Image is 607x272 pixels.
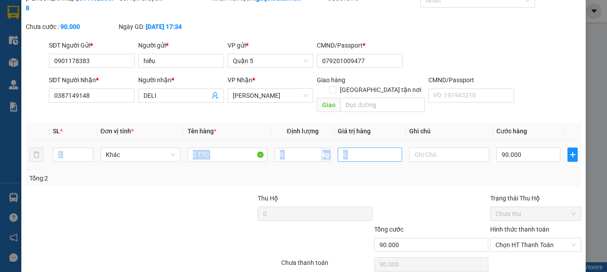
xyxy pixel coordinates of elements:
[29,148,44,162] button: delete
[322,148,331,162] span: kg
[567,148,578,162] button: plus
[490,226,549,233] label: Hình thức thanh toán
[233,54,308,68] span: Quận 5
[374,226,403,233] span: Tổng cước
[228,40,313,50] div: VP gửi
[338,128,371,135] span: Giá trị hàng
[495,207,576,220] span: Chưa thu
[188,128,216,135] span: Tên hàng
[146,23,182,30] b: [DATE] 17:34
[233,89,308,102] span: Lê Hồng Phong
[336,85,425,95] span: [GEOGRAPHIC_DATA] tận nơi
[26,22,117,32] div: Chưa cước :
[317,76,345,84] span: Giao hàng
[100,128,134,135] span: Đơn vị tính
[29,173,235,183] div: Tổng: 2
[406,123,493,140] th: Ghi chú
[53,128,60,135] span: SL
[428,75,514,85] div: CMND/Passport
[317,40,403,50] div: CMND/Passport
[49,40,135,50] div: SĐT Người Gửi
[409,148,489,162] input: Ghi Chú
[317,98,340,112] span: Giao
[228,76,252,84] span: VP Nhận
[138,40,224,50] div: Người gửi
[119,22,210,32] div: Ngày GD:
[495,238,576,252] span: Chọn HT Thanh Toán
[188,148,268,162] input: VD: Bàn, Ghế
[60,23,80,30] b: 90.000
[106,148,175,161] span: Khác
[568,151,577,158] span: plus
[49,75,135,85] div: SĐT Người Nhận
[340,98,425,112] input: Dọc đường
[287,128,318,135] span: Định lượng
[212,92,219,99] span: user-add
[258,195,278,202] span: Thu Hộ
[490,193,581,203] div: Trạng thái Thu Hộ
[138,75,224,85] div: Người nhận
[496,128,527,135] span: Cước hàng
